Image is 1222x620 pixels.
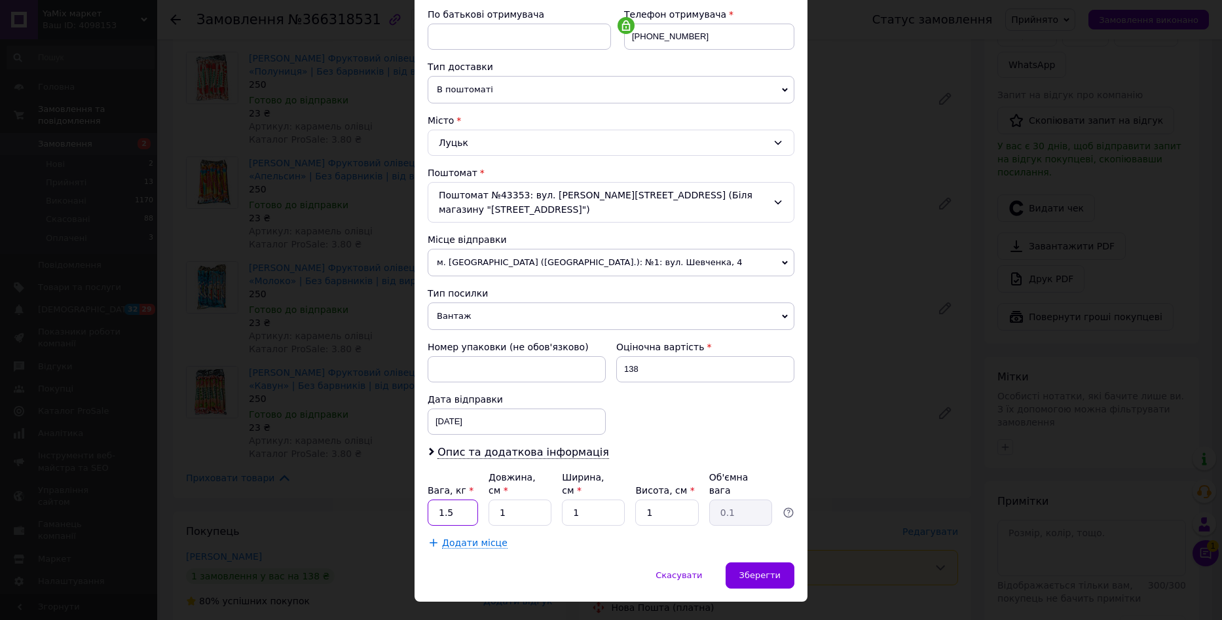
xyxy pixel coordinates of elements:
span: По батькові отримувача [428,9,544,20]
span: Додати місце [442,538,508,549]
span: Тип доставки [428,62,493,72]
input: +380 [624,24,794,50]
label: Вага, кг [428,485,473,496]
span: Скасувати [656,570,702,580]
span: В поштоматі [428,76,794,103]
div: Луцьк [428,130,794,156]
div: Поштомат [428,166,794,179]
div: Поштомат №43353: вул. [PERSON_NAME][STREET_ADDRESS] (Біля магазину "[STREET_ADDRESS]") [428,182,794,223]
div: Оціночна вартість [616,340,794,354]
div: Дата відправки [428,393,606,406]
label: Ширина, см [562,472,604,496]
span: Місце відправки [428,234,507,245]
span: Зберегти [739,570,781,580]
div: Об'ємна вага [709,471,772,497]
span: Телефон отримувача [624,9,726,20]
div: Номер упаковки (не обов'язково) [428,340,606,354]
label: Довжина, см [489,472,536,496]
label: Висота, см [635,485,694,496]
span: Тип посилки [428,288,488,299]
span: Вантаж [428,302,794,330]
span: Опис та додаткова інформація [437,446,609,459]
span: м. [GEOGRAPHIC_DATA] ([GEOGRAPHIC_DATA].): №1: вул. Шевченка, 4 [428,249,794,276]
div: Місто [428,114,794,127]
